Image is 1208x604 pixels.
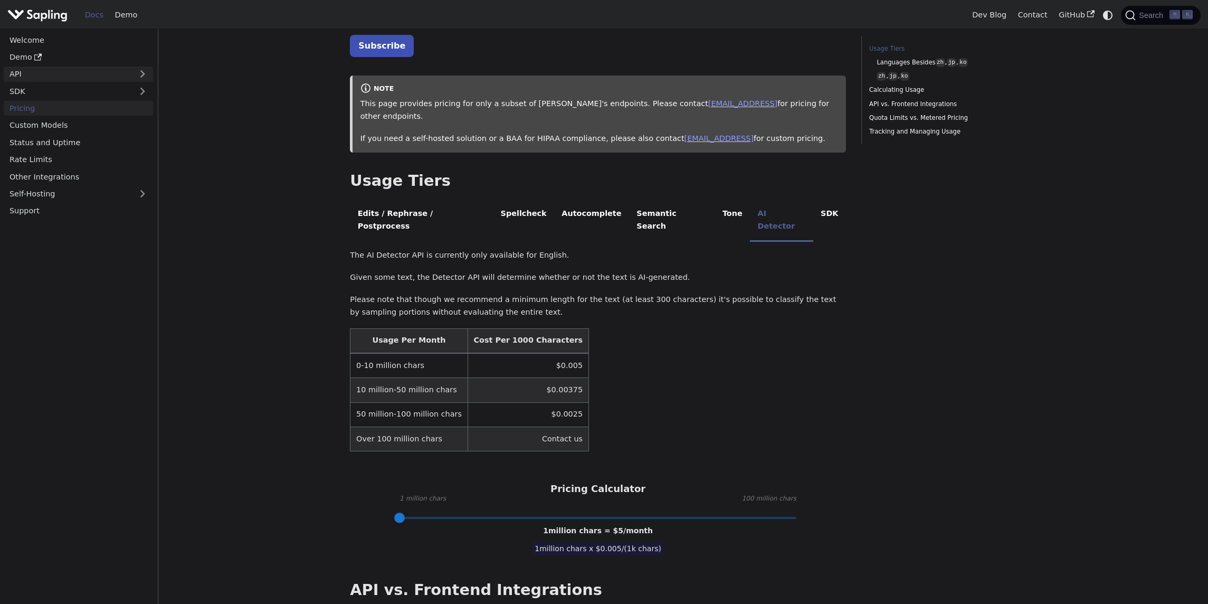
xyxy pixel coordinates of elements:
td: Contact us [468,427,588,451]
span: 100 million chars [742,494,796,504]
li: Autocomplete [554,200,629,242]
h3: Pricing Calculator [550,483,645,495]
td: Over 100 million chars [350,427,468,451]
a: Status and Uptime [4,135,153,150]
a: Quota Limits vs. Metered Pricing [869,113,1012,123]
a: [EMAIL_ADDRESS] [708,99,777,108]
a: Rate Limits [4,152,153,167]
p: Given some text, the Detector API will determine whether or not the text is AI-generated. [350,271,846,284]
code: ko [900,72,909,81]
li: Spellcheck [493,200,554,242]
a: Docs [79,7,109,23]
p: Please note that though we recommend a minimum length for the text (at least 300 characters) it's... [350,294,846,319]
a: Custom Models [4,118,153,133]
td: 0-10 million chars [350,353,468,378]
span: 1 million chars [400,494,446,504]
a: API [4,67,132,82]
a: Tracking and Managing Usage [869,127,1012,137]
td: $0.00375 [468,378,588,402]
button: Expand sidebar category 'SDK' [132,83,153,99]
button: Expand sidebar category 'API' [132,67,153,82]
div: note [360,83,839,96]
span: 1 million chars = $ 5 /month [543,526,653,535]
kbd: K [1182,10,1193,20]
td: 10 million-50 million chars [350,378,468,402]
a: Usage Tiers [869,44,1012,54]
th: Usage Per Month [350,328,468,353]
span: 1 million chars x $ 0.005 /(1k chars) [532,542,663,555]
code: jp [947,58,956,67]
a: Dev Blog [966,7,1012,23]
a: Contact [1012,7,1053,23]
code: jp [888,72,898,81]
li: AI Detector [750,200,813,242]
a: Languages Besideszh,jp,ko [877,58,1009,68]
a: GitHub [1053,7,1100,23]
a: Demo [109,7,143,23]
p: If you need a self-hosted solution or a BAA for HIPAA compliance, please also contact for custom ... [360,133,839,145]
a: Sapling.ai [7,7,71,23]
a: [EMAIL_ADDRESS] [684,134,754,143]
a: Support [4,203,153,219]
a: Demo [4,50,153,65]
li: Tone [715,200,750,242]
a: API vs. Frontend Integrations [869,99,1012,109]
td: 50 million-100 million chars [350,402,468,427]
th: Cost Per 1000 Characters [468,328,588,353]
a: Pricing [4,101,153,116]
li: Semantic Search [629,200,715,242]
a: Calculating Usage [869,85,1012,95]
a: Subscribe [350,35,414,56]
li: Edits / Rephrase / Postprocess [350,200,493,242]
span: Search [1136,11,1169,20]
td: $0.005 [468,353,588,378]
a: SDK [4,83,132,99]
code: zh [877,72,886,81]
td: $0.0025 [468,402,588,427]
li: SDK [813,200,846,242]
a: Self-Hosting [4,186,153,202]
h2: API vs. Frontend Integrations [350,581,846,600]
code: zh [936,58,945,67]
a: Welcome [4,32,153,48]
h2: Usage Tiers [350,172,846,191]
a: zh,jp,ko [877,71,1009,81]
a: Other Integrations [4,169,153,184]
p: The AI Detector API is currently only available for English. [350,249,846,262]
code: ko [958,58,968,67]
img: Sapling.ai [7,7,68,23]
p: This page provides pricing for only a subset of [PERSON_NAME]'s endpoints. Please contact for pri... [360,98,839,123]
button: Search (Command+K) [1121,6,1200,25]
button: Switch between dark and light mode (currently system mode) [1100,7,1116,23]
kbd: ⌘ [1169,10,1180,20]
